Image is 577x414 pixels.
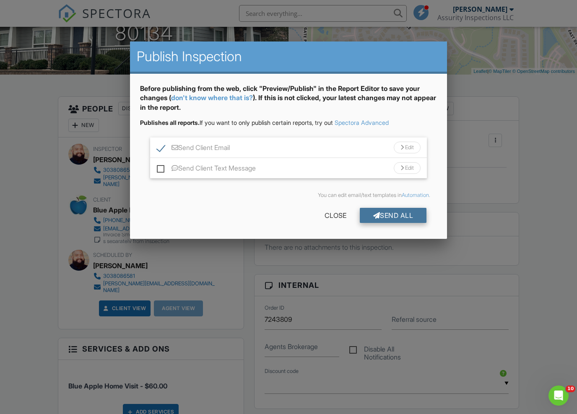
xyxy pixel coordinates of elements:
[311,208,360,223] div: Close
[140,119,333,126] span: If you want to only publish certain reports, try out
[147,192,431,199] div: You can edit email/text templates in .
[548,386,569,406] iframe: Intercom live chat
[335,119,389,126] a: Spectora Advanced
[137,48,441,65] h2: Publish Inspection
[394,162,421,174] div: Edit
[140,84,437,119] div: Before publishing from the web, click "Preview/Publish" in the Report Editor to save your changes...
[566,386,575,392] span: 10
[360,208,427,223] div: Send All
[171,93,253,102] a: don't know where that is?
[402,192,429,198] a: Automation
[140,119,200,126] strong: Publishes all reports.
[394,142,421,153] div: Edit
[157,144,230,154] label: Send Client Email
[157,164,256,175] label: Send Client Text Message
